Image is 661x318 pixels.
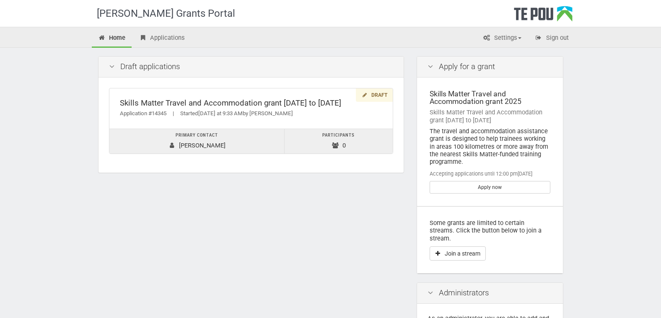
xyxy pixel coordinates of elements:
td: 0 [285,129,393,153]
div: Skills Matter Travel and Accommodation grant [DATE] to [DATE] [120,99,382,108]
div: Te Pou Logo [514,6,573,27]
p: Some grants are limited to certain streams. Click the button below to join a stream. [430,219,550,242]
span: | [166,110,180,116]
span: [DATE] at 9:33 AM [198,110,243,116]
div: Draft applications [99,57,404,78]
div: Participants [289,131,388,140]
div: Accepting applications until 12:00 pm[DATE] [430,170,550,178]
td: [PERSON_NAME] [109,129,285,153]
a: Settings [477,29,528,48]
div: Application #14345 Started by [PERSON_NAME] [120,109,382,118]
div: Draft [356,88,392,102]
button: Join a stream [430,246,486,261]
a: Apply now [430,181,550,194]
a: Applications [132,29,191,48]
a: Home [92,29,132,48]
div: Skills Matter Travel and Accommodation grant 2025 [430,90,550,106]
div: Administrators [417,283,563,304]
div: Apply for a grant [417,57,563,78]
div: Skills Matter Travel and Accommodation grant [DATE] to [DATE] [430,109,550,124]
a: Sign out [529,29,575,48]
div: Primary contact [114,131,280,140]
div: The travel and accommodation assistance grant is designed to help trainees working in areas 100 k... [430,127,550,166]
